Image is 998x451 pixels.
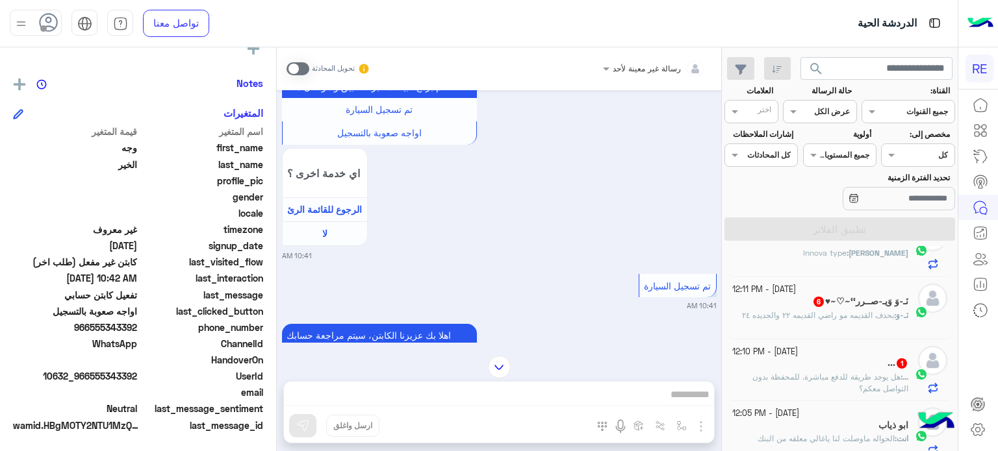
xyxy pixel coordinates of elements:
[758,104,773,119] div: اختر
[918,346,947,375] img: defaultAdmin.png
[13,206,137,220] span: null
[13,288,137,302] span: ‏تفعيل كابتن حسابي
[613,64,681,73] span: رسالة غير معينة لأحد
[785,85,852,97] label: حالة الرسالة
[312,64,355,74] small: تحويل المحادثة
[724,217,955,241] button: تطبيق الفلاتر
[878,420,908,431] h5: ابو ذياب
[140,158,264,171] span: last_name
[140,369,264,383] span: UserId
[13,141,137,154] span: وجه
[140,337,264,350] span: ChannelId
[804,172,950,184] label: تحديد الفترة الزمنية
[140,402,264,415] span: last_message_sentiment
[13,402,137,415] span: 0
[13,337,137,350] span: 2
[13,223,137,236] span: غير معروف
[13,271,137,285] span: 2025-09-29T07:42:06.21Z
[107,10,133,37] a: tab
[894,310,908,320] b: :
[287,204,362,215] span: الرجوع للقائمة الرئ
[687,300,717,311] small: 10:41 AM
[113,16,128,31] img: tab
[808,61,824,77] span: search
[140,141,264,154] span: first_name
[140,304,264,318] span: last_clicked_button
[36,79,47,90] img: notes
[726,128,793,140] label: إشارات الملاحظات
[140,206,264,220] span: locale
[902,372,908,382] span: ...
[282,324,477,360] p: 29/9/2025, 10:41 AM
[287,167,363,179] span: اي خدمة اخرى ؟
[726,85,773,97] label: العلامات
[140,190,264,204] span: gender
[14,79,25,90] img: add
[140,271,264,285] span: last_interaction
[140,288,264,302] span: last_message
[140,239,264,252] span: signup_date
[13,385,137,399] span: null
[13,419,143,432] span: wamid.HBgMOTY2NTU1MzQzMzkyFQIAEhgUM0E0OERFRDc3OUJBQ0QyMDIwMDIA
[812,296,908,307] h5: ‏​نَـ-وَ وَيـ-صــرر‘‘~♡~♥
[858,15,917,32] p: الدردشة الحية
[752,372,908,393] span: هل يوجد طريقة للدفع مباشرة. للمحفظة بدون التواصل معكم؟
[77,16,92,31] img: tab
[140,385,264,399] span: email
[864,85,951,97] label: القناة:
[915,368,928,381] img: WhatsApp
[927,15,943,31] img: tab
[13,239,137,252] span: 2025-09-23T08:43:13.583Z
[914,399,959,445] img: hulul-logo.png
[804,128,871,140] label: أولوية
[897,358,907,369] span: 1
[337,127,422,138] span: اواجه صعوبة بالتسجيل
[967,10,993,37] img: Logo
[901,372,908,382] b: :
[915,244,928,257] img: WhatsApp
[13,190,137,204] span: null
[966,55,993,82] div: RE
[140,223,264,236] span: timezone
[13,255,137,269] span: كابتن غير مفعل (طلب اخر)
[895,433,908,443] b: :
[488,356,511,378] img: scroll
[918,284,947,313] img: defaultAdmin.png
[224,107,263,119] h6: المتغيرات
[758,433,895,443] span: الحواله ماوصلت لنا ياغالي معلقه من البنك
[644,280,711,291] span: تم تسجيل السيارة
[13,353,137,367] span: null
[732,408,799,420] small: [DATE] - 12:05 PM
[732,346,798,358] small: [DATE] - 12:10 PM
[13,125,137,138] span: قيمة المتغير
[140,125,264,138] span: اسم المتغير
[13,321,137,334] span: 966555343392
[140,353,264,367] span: HandoverOn
[849,248,908,258] span: [PERSON_NAME]
[282,250,312,261] small: 10:41 AM
[915,430,928,443] img: WhatsApp
[13,369,137,383] span: 10632_966555343392
[140,321,264,334] span: phone_number
[13,304,137,318] span: اواجه صعوبة بالتسجيل
[742,310,894,320] span: بحذف القديمه مو راضي القديمه ٢٢ والجديده ٢٤
[883,128,950,140] label: مخصص إلى:
[813,297,824,307] span: 6
[732,284,796,296] small: [DATE] - 12:11 PM
[143,10,209,37] a: تواصل معنا
[237,77,263,89] h6: Notes
[346,104,413,115] span: تم تسجيل السيارة
[888,358,908,369] h5: ...
[915,306,928,319] img: WhatsApp
[140,255,264,269] span: last_visited_flow
[326,415,379,437] button: ارسل واغلق
[13,158,137,171] span: الخير
[896,310,908,320] span: ‏​نَـ-وَ
[322,228,327,239] span: لا
[13,16,29,32] img: profile
[803,248,847,258] span: Innova type
[146,419,263,432] span: last_message_id
[800,57,832,85] button: search
[847,248,908,258] b: :
[897,433,908,443] span: انت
